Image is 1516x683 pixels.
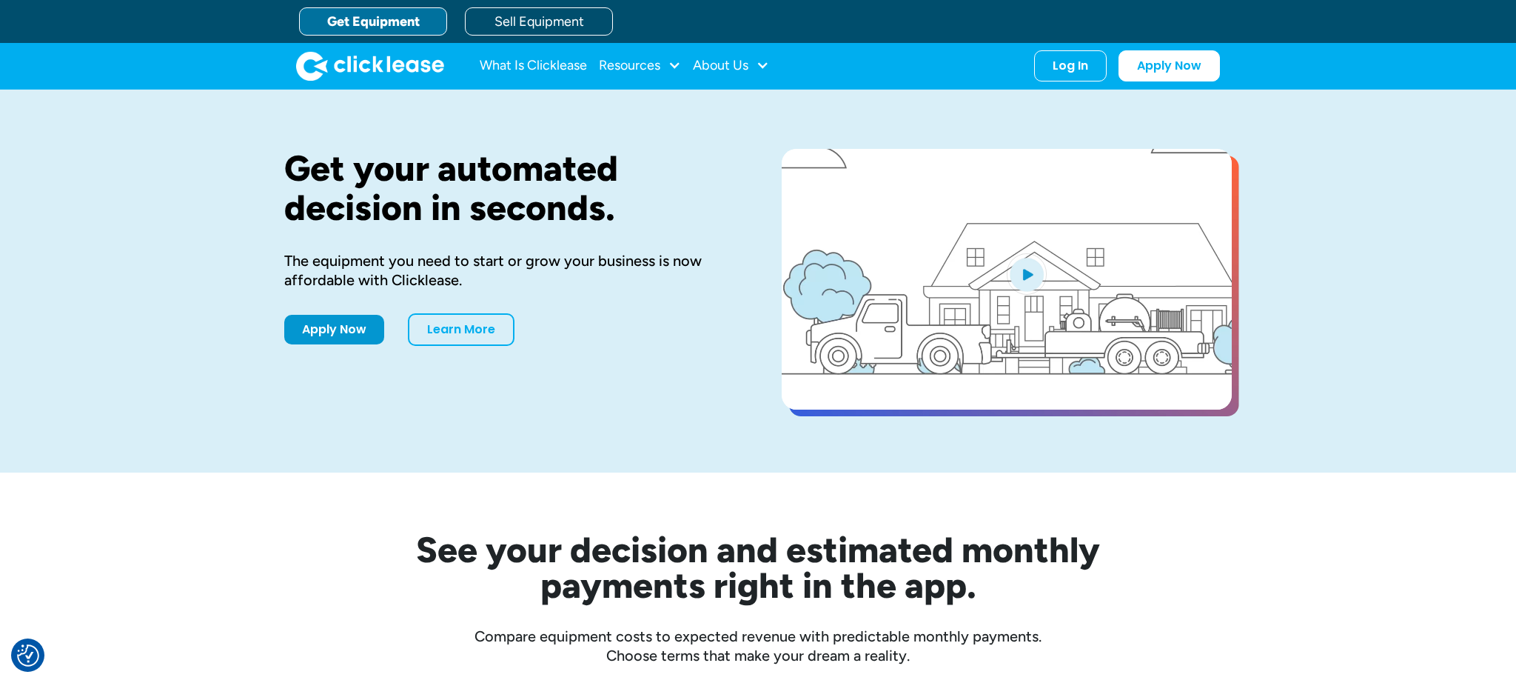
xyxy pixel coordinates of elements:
button: Consent Preferences [17,644,39,667]
div: Log In [1053,59,1088,73]
a: home [296,51,444,81]
a: Get Equipment [299,7,447,36]
div: Resources [599,51,681,81]
a: Apply Now [1118,50,1220,81]
a: What Is Clicklease [480,51,587,81]
a: Sell Equipment [465,7,613,36]
div: The equipment you need to start or grow your business is now affordable with Clicklease. [284,251,734,290]
div: About Us [693,51,769,81]
img: Revisit consent button [17,644,39,667]
img: Blue play button logo on a light blue circular background [1007,253,1047,295]
a: Apply Now [284,315,384,344]
div: Compare equipment costs to expected revenue with predictable monthly payments. Choose terms that ... [284,627,1232,665]
h2: See your decision and estimated monthly payments right in the app. [343,532,1173,603]
a: Learn More [408,313,514,346]
img: Clicklease logo [296,51,444,81]
a: open lightbox [782,149,1232,410]
h1: Get your automated decision in seconds. [284,149,734,227]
